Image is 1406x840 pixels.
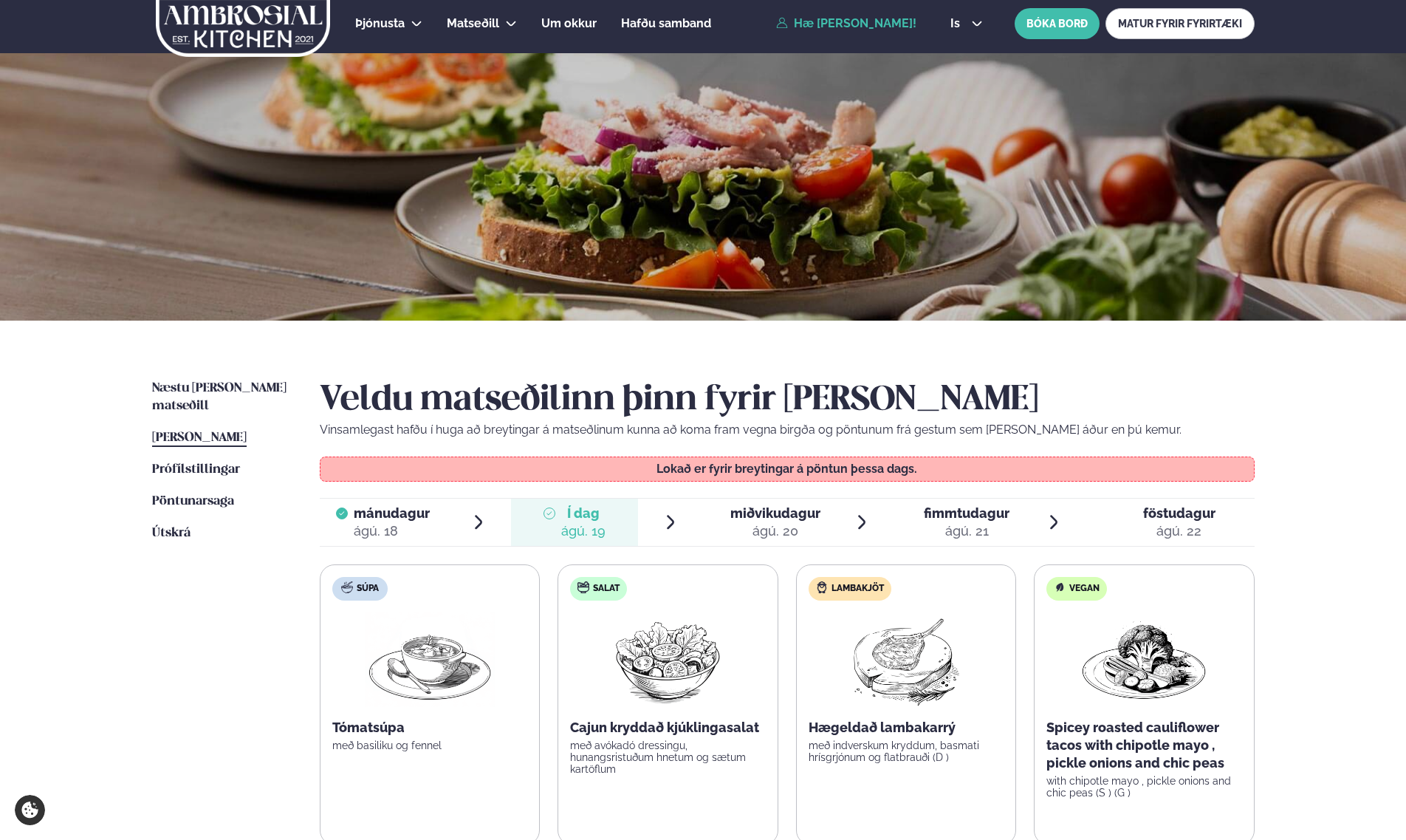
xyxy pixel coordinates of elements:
p: með avókadó dressingu, hunangsristuðum hnetum og sætum kartöflum [570,740,766,775]
p: Vinsamlegast hafðu í huga að breytingar á matseðlinum kunna að koma fram vegna birgða og pöntunum... [320,421,1255,439]
p: með indverskum kryddum, basmati hrísgrjónum og flatbrauði (D ) [809,740,1004,763]
p: Cajun kryddað kjúklingasalat [570,719,766,737]
span: Matseðill [447,16,499,30]
img: Vegan.png [1079,612,1209,707]
a: Útskrá [152,525,191,542]
a: Matseðill [447,15,499,33]
a: [PERSON_NAME] [152,429,247,447]
a: Pöntunarsaga [152,493,234,511]
span: Í dag [561,505,606,522]
span: Næstu [PERSON_NAME] matseðill [152,382,287,412]
span: Salat [593,583,620,595]
button: BÓKA BORÐ [1015,8,1100,39]
span: [PERSON_NAME] [152,431,247,444]
span: Súpa [357,583,379,595]
span: Hafðu samband [621,16,711,30]
img: Lamb-Meat.png [840,612,971,707]
span: is [950,18,964,30]
p: with chipotle mayo , pickle onions and chic peas (S ) (G ) [1046,775,1242,799]
a: Þjónusta [355,15,405,33]
a: Um okkur [541,15,597,33]
a: Prófílstillingar [152,461,240,479]
img: Soup.png [365,612,495,707]
span: fimmtudagur [924,505,1009,521]
img: Salad.png [603,612,733,707]
span: Prófílstillingar [152,463,240,476]
img: salad.svg [577,581,589,593]
p: Spicey roasted cauliflower tacos with chipotle mayo , pickle onions and chic peas [1046,719,1242,772]
h2: Veldu matseðilinn þinn fyrir [PERSON_NAME] [320,380,1255,421]
p: Tómatsúpa [332,719,528,737]
span: Pöntunarsaga [152,495,234,508]
span: Vegan [1069,583,1100,595]
div: ágú. 19 [561,522,606,540]
button: is [939,18,994,30]
img: soup.svg [341,581,353,593]
span: Þjónusta [355,16,405,30]
div: ágú. 20 [730,522,820,540]
p: Hægeldað lambakarrý [809,719,1004,737]
a: Næstu [PERSON_NAME] matseðill [152,380,290,415]
img: Vegan.svg [1054,581,1066,593]
div: ágú. 22 [1143,522,1215,540]
a: Hæ [PERSON_NAME]! [776,17,916,30]
span: Um okkur [541,16,597,30]
span: miðvikudagur [730,505,820,521]
img: Lamb.svg [816,581,828,593]
span: mánudagur [354,505,430,521]
a: Cookie settings [15,795,45,825]
span: Lambakjöt [831,583,884,595]
span: Útskrá [152,527,191,539]
p: með basiliku og fennel [332,740,528,751]
div: ágú. 21 [924,522,1009,540]
div: ágú. 18 [354,522,430,540]
span: föstudagur [1143,505,1215,521]
a: Hafðu samband [621,15,711,33]
a: MATUR FYRIR FYRIRTÆKI [1105,8,1255,39]
p: Lokað er fyrir breytingar á pöntun þessa dags. [335,463,1239,475]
